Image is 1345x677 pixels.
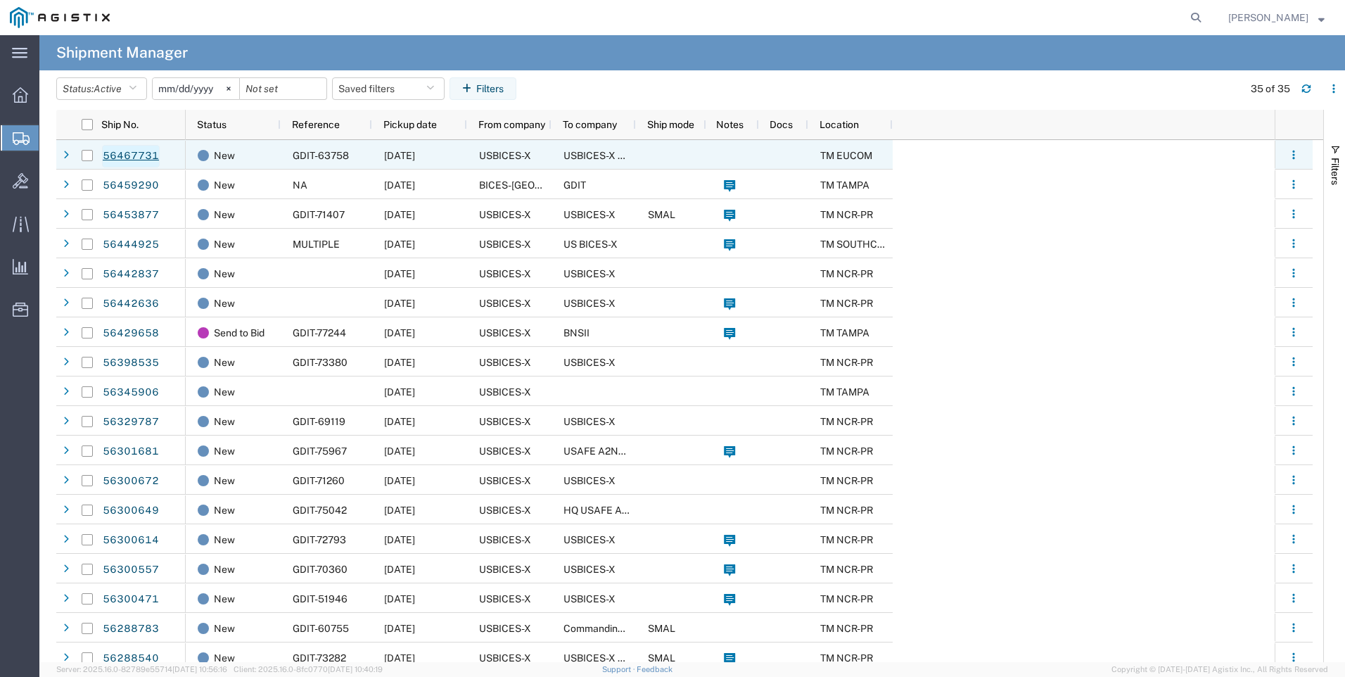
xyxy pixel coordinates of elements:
[563,268,616,279] span: USBICES-X
[214,348,235,377] span: New
[102,529,160,552] a: 56300614
[820,564,873,575] span: TM NCR-PR
[328,665,383,673] span: [DATE] 10:40:19
[563,209,616,220] span: USBICES-X
[384,239,415,250] span: 08/14/2025
[102,381,160,404] a: 56345906
[563,416,616,427] span: USBICES-X
[563,534,616,545] span: USBICES-X
[384,564,415,575] span: 08/11/2025
[153,78,239,99] input: Not set
[637,665,672,673] a: Feedback
[563,150,658,161] span: USBICES-X Logistics
[102,500,160,522] a: 56300649
[102,175,160,197] a: 56459290
[1228,9,1325,26] button: [PERSON_NAME]
[478,119,545,130] span: From company
[820,386,869,398] span: TM TAMPA
[820,239,893,250] span: TM SOUTHCOM
[293,534,346,545] span: GDIT-72793
[293,327,346,338] span: GDIT-77244
[820,475,873,486] span: TM NCR-PR
[214,555,235,584] span: New
[563,593,616,605] span: USBICES-X
[293,416,345,427] span: GDIT-69119
[102,441,160,463] a: 56301681
[563,475,616,486] span: USBICES-X
[820,179,869,191] span: TM TAMPA
[479,652,531,664] span: USBICES-X
[102,293,160,315] a: 56442636
[293,564,348,575] span: GDIT-70360
[479,179,612,191] span: BICES-TAMPA
[214,525,235,555] span: New
[214,229,235,259] span: New
[479,623,531,634] span: USBICES-X
[1111,664,1328,676] span: Copyright © [DATE]-[DATE] Agistix Inc., All Rights Reserved
[479,239,531,250] span: USBICES-X
[479,209,531,220] span: USBICES-X
[563,239,618,250] span: US BICES-X
[563,179,586,191] span: GDIT
[563,327,589,338] span: BNSII
[479,150,531,161] span: USBICES-X
[293,652,346,664] span: GDIT-73282
[214,643,235,673] span: New
[450,77,516,100] button: Filters
[102,234,160,256] a: 56444925
[214,584,235,614] span: New
[820,268,873,279] span: TM NCR-PR
[214,318,264,348] span: Send to Bid
[214,377,235,407] span: New
[770,119,793,130] span: Docs
[214,436,235,466] span: New
[647,119,694,130] span: Ship mode
[820,357,873,368] span: TM NCR-PR
[293,593,348,605] span: GDIT-51946
[384,593,415,605] span: 08/11/2025
[384,179,415,191] span: 08/11/2025
[384,209,415,220] span: 08/14/2025
[479,505,531,516] span: USBICES-X
[384,505,415,516] span: 08/11/2025
[820,150,872,161] span: TM EUCOM
[479,564,531,575] span: USBICES-X
[102,618,160,640] a: 56288783
[384,268,415,279] span: 08/08/2025
[820,534,873,545] span: TM NCR-PR
[563,505,646,516] span: HQ USAFE A6/ON
[293,179,307,191] span: NA
[293,445,347,457] span: GDIT-75967
[384,386,415,398] span: 07/30/2025
[293,150,349,161] span: GDIT-63758
[214,259,235,289] span: New
[820,298,873,309] span: TM NCR-PR
[293,505,347,516] span: GDIT-75042
[384,623,415,634] span: 07/24/2025
[479,327,531,338] span: USBICES-X
[648,623,675,634] span: SMAL
[214,200,235,229] span: New
[563,564,616,575] span: USBICES-X
[101,119,139,130] span: Ship No.
[56,77,147,100] button: Status:Active
[214,289,235,318] span: New
[214,495,235,525] span: New
[602,665,637,673] a: Support
[563,357,616,368] span: USBICES-X
[384,298,415,309] span: 08/08/2025
[384,475,415,486] span: 07/31/2025
[648,209,675,220] span: SMAL
[820,505,873,516] span: TM NCR-PR
[820,209,873,220] span: TM NCR-PR
[479,445,531,457] span: USBICES-X
[716,119,744,130] span: Notes
[214,170,235,200] span: New
[102,559,160,581] a: 56300557
[820,593,873,605] span: TM NCR-PR
[332,77,445,100] button: Saved filters
[293,475,345,486] span: GDIT-71260
[293,623,349,634] span: GDIT-60755
[293,209,345,220] span: GDIT-71407
[102,145,160,167] a: 56467731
